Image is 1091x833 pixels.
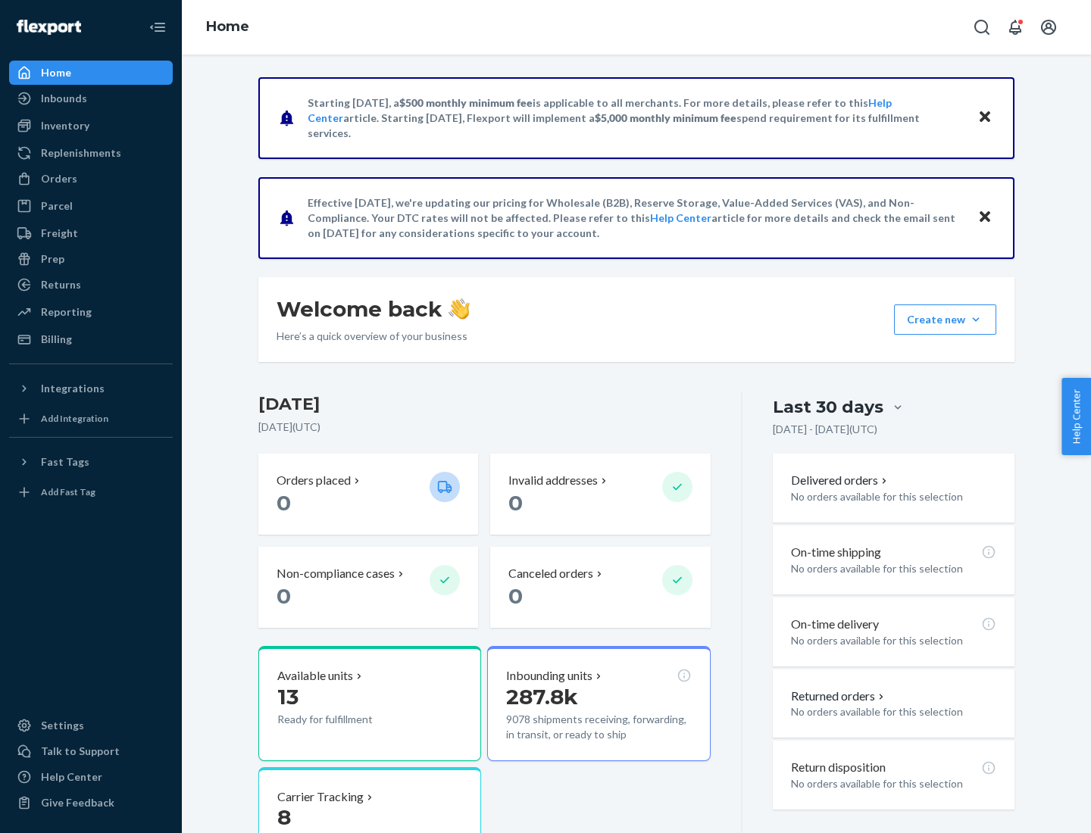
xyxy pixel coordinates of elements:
[277,583,291,609] span: 0
[41,304,92,320] div: Reporting
[41,226,78,241] div: Freight
[9,791,173,815] button: Give Feedback
[277,329,470,344] p: Here’s a quick overview of your business
[967,12,997,42] button: Open Search Box
[41,171,77,186] div: Orders
[277,472,351,489] p: Orders placed
[41,277,81,292] div: Returns
[9,407,173,431] a: Add Integration
[41,744,120,759] div: Talk to Support
[41,91,87,106] div: Inbounds
[508,565,593,582] p: Canceled orders
[791,561,996,576] p: No orders available for this selection
[506,667,592,685] p: Inbounding units
[506,712,691,742] p: 9078 shipments receiving, forwarding, in transit, or ready to ship
[308,95,963,141] p: Starting [DATE], a is applicable to all merchants. For more details, please refer to this article...
[508,472,598,489] p: Invalid addresses
[308,195,963,241] p: Effective [DATE], we're updating our pricing for Wholesale (B2B), Reserve Storage, Value-Added Se...
[650,211,711,224] a: Help Center
[791,776,996,791] p: No orders available for this selection
[258,547,478,628] button: Non-compliance cases 0
[1033,12,1064,42] button: Open account menu
[9,247,173,271] a: Prep
[975,207,995,229] button: Close
[399,96,533,109] span: $500 monthly minimum fee
[277,490,291,516] span: 0
[258,420,711,435] p: [DATE] ( UTC )
[258,646,481,761] button: Available units13Ready for fulfillment
[508,490,523,516] span: 0
[894,304,996,335] button: Create new
[449,298,470,320] img: hand-wave emoji
[277,684,299,710] span: 13
[490,454,710,535] button: Invalid addresses 0
[41,65,71,80] div: Home
[9,61,173,85] a: Home
[791,759,886,776] p: Return disposition
[773,422,877,437] p: [DATE] - [DATE] ( UTC )
[595,111,736,124] span: $5,000 monthly minimum fee
[277,667,353,685] p: Available units
[194,5,261,49] ol: breadcrumbs
[41,198,73,214] div: Parcel
[41,485,95,498] div: Add Fast Tag
[277,788,364,806] p: Carrier Tracking
[791,616,879,633] p: On-time delivery
[9,114,173,138] a: Inventory
[9,713,173,738] a: Settings
[1000,12,1030,42] button: Open notifications
[17,20,81,35] img: Flexport logo
[9,480,173,504] a: Add Fast Tag
[277,295,470,323] h1: Welcome back
[791,544,881,561] p: On-time shipping
[258,454,478,535] button: Orders placed 0
[41,251,64,267] div: Prep
[791,704,996,719] p: No orders available for this selection
[1061,378,1091,455] button: Help Center
[277,804,291,830] span: 8
[9,765,173,789] a: Help Center
[206,18,249,35] a: Home
[773,395,883,419] div: Last 30 days
[9,450,173,474] button: Fast Tags
[508,583,523,609] span: 0
[41,118,89,133] div: Inventory
[791,633,996,648] p: No orders available for this selection
[41,718,84,733] div: Settings
[487,646,710,761] button: Inbounding units287.8k9078 shipments receiving, forwarding, in transit, or ready to ship
[9,167,173,191] a: Orders
[9,376,173,401] button: Integrations
[9,194,173,218] a: Parcel
[41,381,105,396] div: Integrations
[9,739,173,763] a: Talk to Support
[9,273,173,297] a: Returns
[9,327,173,351] a: Billing
[791,489,996,504] p: No orders available for this selection
[975,107,995,129] button: Close
[41,795,114,810] div: Give Feedback
[506,684,578,710] span: 287.8k
[277,712,417,727] p: Ready for fulfillment
[258,392,711,416] h3: [DATE]
[142,12,173,42] button: Close Navigation
[791,472,890,489] button: Delivered orders
[41,145,121,161] div: Replenishments
[9,221,173,245] a: Freight
[41,769,102,785] div: Help Center
[9,300,173,324] a: Reporting
[9,86,173,111] a: Inbounds
[791,688,887,705] button: Returned orders
[41,332,72,347] div: Billing
[41,412,108,425] div: Add Integration
[277,565,395,582] p: Non-compliance cases
[490,547,710,628] button: Canceled orders 0
[41,454,89,470] div: Fast Tags
[9,141,173,165] a: Replenishments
